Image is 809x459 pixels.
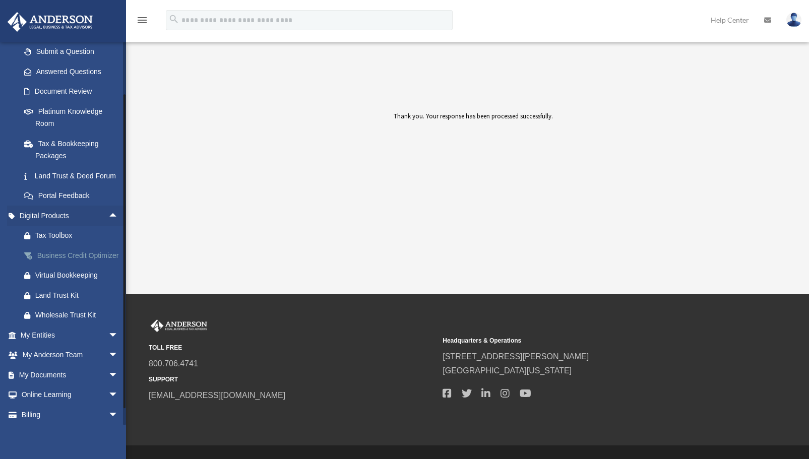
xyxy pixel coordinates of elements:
a: Virtual Bookkeeping [14,266,134,286]
span: arrow_drop_down [108,345,129,366]
a: Digital Productsarrow_drop_up [7,206,134,226]
a: Wholesale Trust Kit [14,305,134,325]
a: Tax Toolbox [14,226,134,246]
a: [STREET_ADDRESS][PERSON_NAME] [443,352,589,361]
a: Portal Feedback [14,186,134,206]
span: arrow_drop_up [108,206,129,226]
span: arrow_drop_down [108,325,129,346]
div: Virtual Bookkeeping [35,269,121,282]
a: Land Trust Kit [14,285,134,305]
small: Headquarters & Operations [443,336,729,346]
span: arrow_drop_down [108,405,129,425]
div: Land Trust Kit [35,289,121,302]
a: menu [136,18,148,26]
span: arrow_drop_down [108,385,129,406]
i: menu [136,14,148,26]
a: Document Review [14,82,129,102]
img: Anderson Advisors Platinum Portal [5,12,96,32]
a: Answered Questions [14,61,134,82]
a: Billingarrow_drop_down [7,405,134,425]
i: search [168,14,179,25]
a: My Documentsarrow_drop_down [7,365,134,385]
div: Thank you. Your response has been processed successfully. [286,111,661,186]
div: Wholesale Trust Kit [35,309,121,321]
small: SUPPORT [149,374,435,385]
a: Events Calendar [7,425,134,445]
img: User Pic [786,13,801,27]
a: Tax & Bookkeeping Packages [14,134,134,166]
small: TOLL FREE [149,343,435,353]
a: [EMAIL_ADDRESS][DOMAIN_NAME] [149,391,285,400]
a: Land Trust & Deed Forum [14,166,134,186]
a: My Anderson Teamarrow_drop_down [7,345,134,365]
a: [GEOGRAPHIC_DATA][US_STATE] [443,366,572,375]
a: My Entitiesarrow_drop_down [7,325,134,345]
a: Business Credit Optimizer [14,245,134,266]
a: 800.706.4741 [149,359,198,368]
a: Submit a Question [14,42,134,62]
a: Platinum Knowledge Room [14,101,134,134]
span: arrow_drop_down [108,365,129,385]
div: Business Credit Optimizer [35,249,121,262]
a: Online Learningarrow_drop_down [7,385,134,405]
img: Anderson Advisors Platinum Portal [149,319,209,333]
div: Tax Toolbox [35,229,121,242]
